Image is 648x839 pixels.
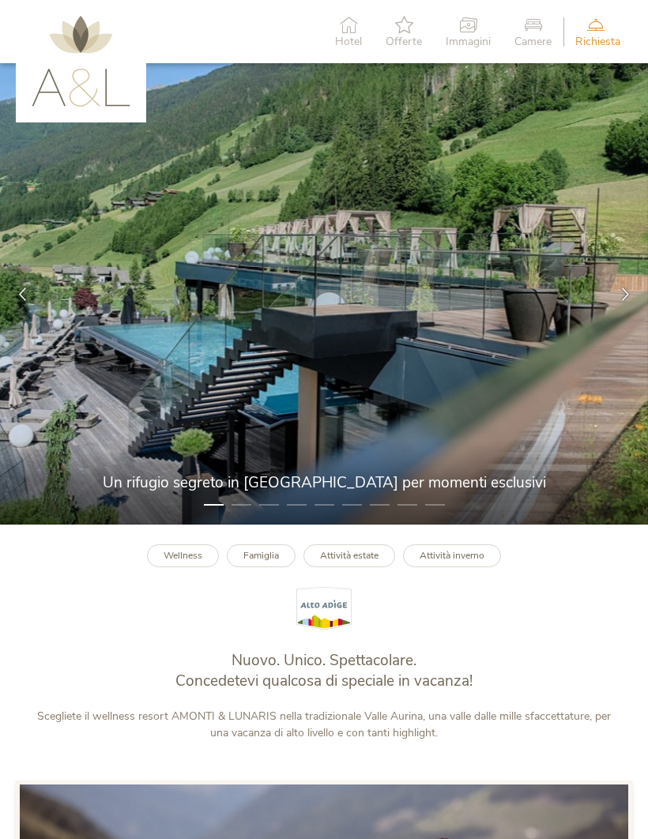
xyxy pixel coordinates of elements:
span: Nuovo. Unico. Spettacolare. [232,650,416,671]
span: Richiesta [575,36,620,47]
span: Hotel [335,36,362,47]
span: Concedetevi qualcosa di speciale in vacanza! [175,671,473,691]
span: Offerte [386,36,422,47]
p: Scegliete il wellness resort AMONTI & LUNARIS nella tradizionale Valle Aurina, una valle dalle mi... [32,708,616,741]
b: Famiglia [243,549,279,562]
a: Attività estate [303,544,395,567]
span: Immagini [446,36,491,47]
a: Wellness [147,544,219,567]
a: Famiglia [227,544,296,567]
img: AMONTI & LUNARIS Wellnessresort [32,16,130,107]
b: Wellness [164,549,202,562]
b: Attività inverno [420,549,484,562]
span: Camere [514,36,552,47]
img: Alto Adige [296,587,352,630]
b: Attività estate [320,549,379,562]
a: Attività inverno [403,544,501,567]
